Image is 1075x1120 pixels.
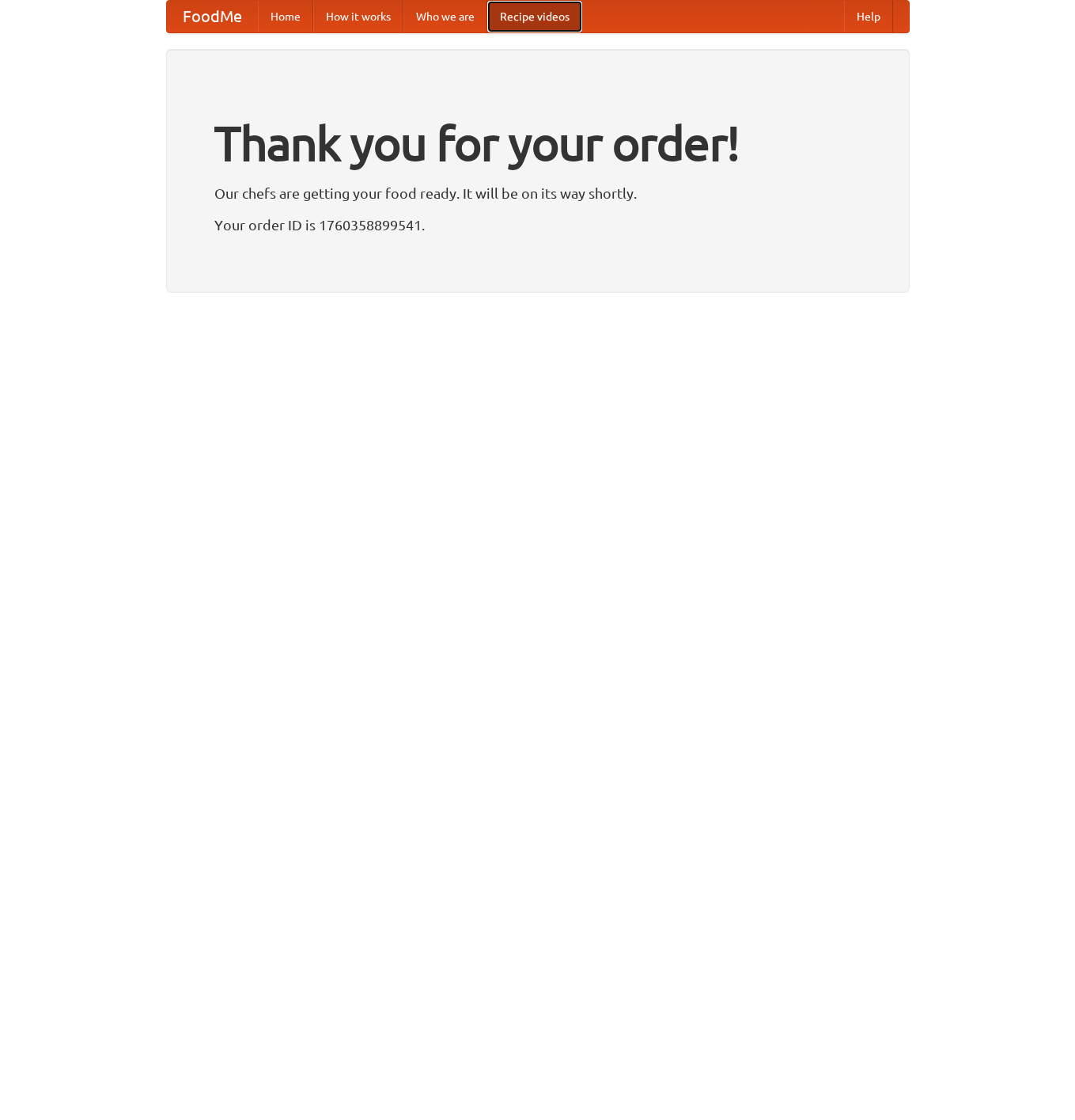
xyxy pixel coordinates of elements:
[313,1,403,32] a: How it works
[258,1,313,32] a: Home
[844,1,893,32] a: Help
[214,181,861,205] p: Our chefs are getting your food ready. It will be on its way shortly.
[167,1,258,32] a: FoodMe
[214,213,861,237] p: Your order ID is 1760358899541.
[403,1,487,32] a: Who we are
[487,1,582,32] a: Recipe videos
[214,105,861,181] h1: Thank you for your order!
